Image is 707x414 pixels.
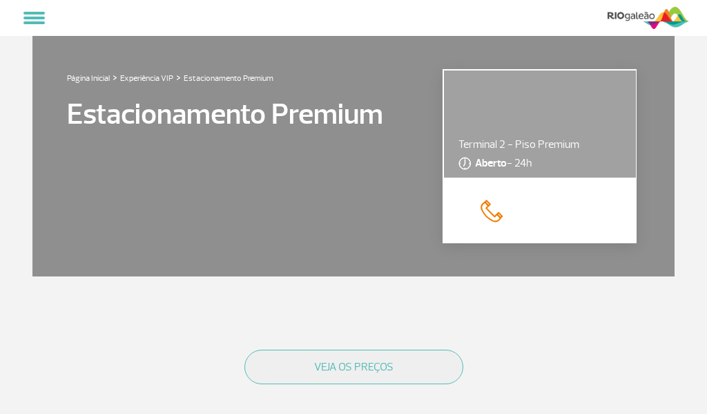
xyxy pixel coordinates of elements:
[475,155,532,171] span: - 24h
[184,73,273,84] a: Estacionamento Premium
[120,73,173,84] a: Experiência VIP
[67,73,110,84] a: Página Inicial
[244,350,463,384] button: VEJA OS PREÇOS
[113,69,117,85] a: >
[67,93,383,136] p: Estacionamento Premium
[176,69,181,85] a: >
[458,136,621,153] p: Terminal 2 - Piso Premium
[475,156,507,170] strong: Aberto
